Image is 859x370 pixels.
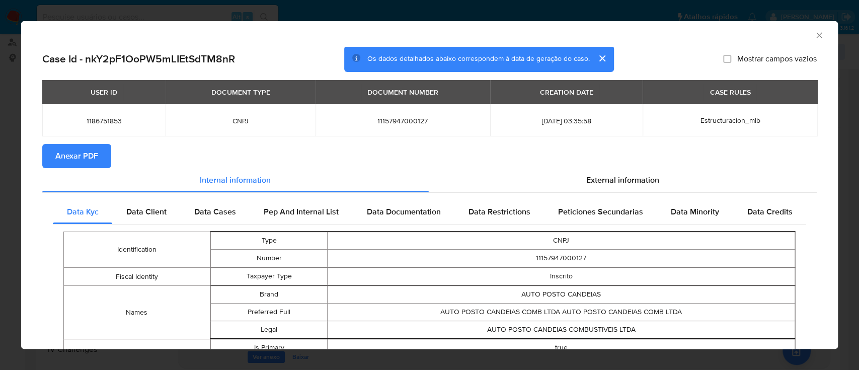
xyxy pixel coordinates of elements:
[328,321,795,339] td: AUTO POSTO CANDEIAS COMBUSTIVEIS LTDA
[85,84,123,101] div: USER ID
[534,84,599,101] div: CREATION DATE
[55,145,98,167] span: Anexar PDF
[328,339,795,357] td: true
[210,286,327,304] td: Brand
[328,116,478,125] span: 11157947000127
[502,116,631,125] span: [DATE] 03:35:58
[64,268,210,286] td: Fiscal Identity
[558,206,643,217] span: Peticiones Secundarias
[737,54,817,64] span: Mostrar campos vazios
[42,144,111,168] button: Anexar PDF
[126,206,167,217] span: Data Client
[328,304,795,321] td: AUTO POSTO CANDEIAS COMB LTDA AUTO POSTO CANDEIAS COMB LTDA
[586,174,659,186] span: External information
[367,54,590,64] span: Os dados detalhados abaixo correspondem à data de geração do caso.
[328,286,795,304] td: AUTO POSTO CANDEIAS
[54,116,153,125] span: 1186751853
[42,52,235,65] h2: Case Id - nkY2pF1OoPW5mLIEtSdTM8nR
[64,232,210,268] td: Identification
[205,84,276,101] div: DOCUMENT TYPE
[328,268,795,285] td: Inscrito
[210,321,327,339] td: Legal
[210,268,327,285] td: Taxpayer Type
[361,84,444,101] div: DOCUMENT NUMBER
[814,30,823,39] button: Fechar a janela
[723,55,731,63] input: Mostrar campos vazios
[210,250,327,267] td: Number
[210,232,327,250] td: Type
[704,84,756,101] div: CASE RULES
[67,206,99,217] span: Data Kyc
[210,339,327,357] td: Is Primary
[21,21,838,349] div: closure-recommendation-modal
[194,206,236,217] span: Data Cases
[53,200,806,224] div: Detailed internal info
[700,115,760,125] span: Estructuracion_mlb
[590,46,614,70] button: cerrar
[328,250,795,267] td: 11157947000127
[366,206,440,217] span: Data Documentation
[210,304,327,321] td: Preferred Full
[42,168,817,192] div: Detailed info
[200,174,271,186] span: Internal information
[64,286,210,339] td: Names
[328,232,795,250] td: CNPJ
[671,206,719,217] span: Data Minority
[178,116,303,125] span: CNPJ
[468,206,530,217] span: Data Restrictions
[264,206,339,217] span: Pep And Internal List
[747,206,792,217] span: Data Credits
